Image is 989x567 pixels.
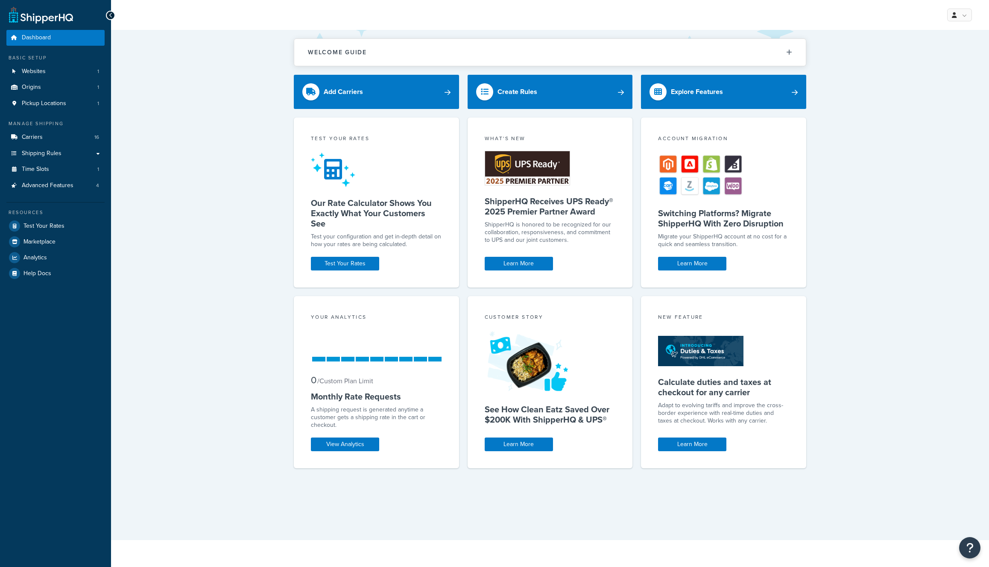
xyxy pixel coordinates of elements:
a: Carriers16 [6,129,105,145]
div: Customer Story [485,313,616,323]
h5: ShipperHQ Receives UPS Ready® 2025 Premier Partner Award [485,196,616,217]
p: ShipperHQ is honored to be recognized for our collaboration, responsiveness, and commitment to UP... [485,221,616,244]
a: Help Docs [6,266,105,281]
a: Marketplace [6,234,105,250]
span: Shipping Rules [22,150,61,157]
a: Websites1 [6,64,105,79]
a: Test Your Rates [311,257,379,270]
span: Analytics [23,254,47,261]
li: Pickup Locations [6,96,105,112]
a: Shipping Rules [6,146,105,162]
span: 1 [97,166,99,173]
h5: Switching Platforms? Migrate ShipperHQ With Zero Disruption [658,208,789,229]
small: / Custom Plan Limit [317,376,373,386]
div: Basic Setup [6,54,105,62]
div: Add Carriers [324,86,363,98]
a: Create Rules [468,75,633,109]
a: Time Slots1 [6,162,105,177]
div: Account Migration [658,135,789,144]
span: 4 [96,182,99,189]
span: Pickup Locations [22,100,66,107]
a: Analytics [6,250,105,265]
span: 1 [97,68,99,75]
span: Dashboard [22,34,51,41]
div: Test your configuration and get in-depth detail on how your rates are being calculated. [311,233,442,248]
a: Origins1 [6,79,105,95]
h5: Calculate duties and taxes at checkout for any carrier [658,377,789,397]
h2: Welcome Guide [308,49,367,56]
a: Advanced Features4 [6,178,105,194]
li: Carriers [6,129,105,145]
span: 1 [97,100,99,107]
h5: See How Clean Eatz Saved Over $200K With ShipperHQ & UPS® [485,404,616,425]
a: Learn More [485,438,553,451]
button: Open Resource Center [959,537,980,558]
li: Time Slots [6,162,105,177]
span: Advanced Features [22,182,73,189]
span: Test Your Rates [23,223,64,230]
div: Manage Shipping [6,120,105,127]
div: Explore Features [671,86,723,98]
span: Websites [22,68,46,75]
span: 16 [94,134,99,141]
a: Test Your Rates [6,218,105,234]
div: New Feature [658,313,789,323]
span: Help Docs [23,270,51,277]
p: Adapt to evolving tariffs and improve the cross-border experience with real-time duties and taxes... [658,402,789,425]
h5: Our Rate Calculator Shows You Exactly What Your Customers See [311,198,442,229]
div: Resources [6,209,105,216]
div: Create Rules [497,86,537,98]
a: Learn More [485,257,553,270]
a: Add Carriers [294,75,459,109]
li: Websites [6,64,105,79]
h5: Monthly Rate Requests [311,391,442,402]
a: View Analytics [311,438,379,451]
a: Dashboard [6,30,105,46]
div: Migrate your ShipperHQ account at no cost for a quick and seamless transition. [658,233,789,248]
span: Marketplace [23,238,56,246]
span: 0 [311,373,316,387]
div: A shipping request is generated anytime a customer gets a shipping rate in the cart or checkout. [311,406,442,429]
span: 1 [97,84,99,91]
li: Origins [6,79,105,95]
span: Origins [22,84,41,91]
span: Time Slots [22,166,49,173]
span: Carriers [22,134,43,141]
button: Welcome Guide [294,39,806,66]
a: Learn More [658,438,726,451]
a: Pickup Locations1 [6,96,105,112]
div: Your Analytics [311,313,442,323]
a: Learn More [658,257,726,270]
li: Advanced Features [6,178,105,194]
div: Test your rates [311,135,442,144]
div: What's New [485,135,616,144]
a: Explore Features [641,75,806,109]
